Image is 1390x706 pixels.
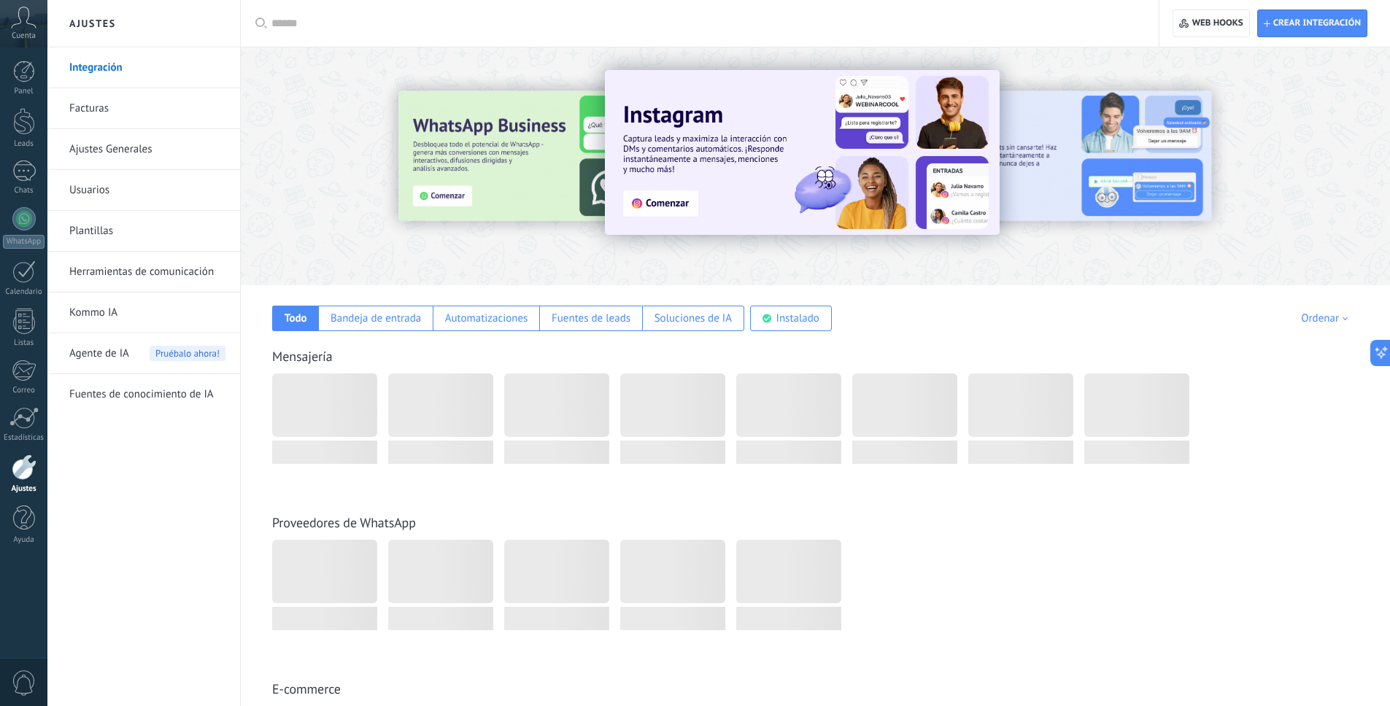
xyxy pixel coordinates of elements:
img: Slide 1 [605,70,1000,235]
div: Ayuda [3,535,45,545]
a: Kommo IA [69,292,225,333]
li: Plantillas [47,211,240,252]
div: Calendario [3,287,45,297]
li: Usuarios [47,170,240,211]
div: Listas [3,338,45,348]
a: Usuarios [69,170,225,211]
div: Ordenar [1301,311,1353,325]
a: Plantillas [69,211,225,252]
li: Ajustes Generales [47,129,240,170]
li: Facturas [47,88,240,129]
span: Agente de IA [69,333,129,374]
div: Soluciones de IA [655,311,732,325]
a: Facturas [69,88,225,129]
div: Ajustes [3,484,45,494]
div: Automatizaciones [445,311,528,325]
div: Correo [3,386,45,395]
a: Agente de IAPruébalo ahora! [69,333,225,374]
a: Proveedores de WhatsApp [272,514,416,531]
li: Agente de IA [47,333,240,374]
li: Herramientas de comunicación [47,252,240,292]
div: Todo [285,311,307,325]
span: Cuenta [12,31,36,41]
span: Web hooks [1192,18,1243,29]
img: Slide 2 [900,91,1211,221]
img: Slide 3 [398,91,709,221]
button: Crear integración [1257,9,1367,37]
div: Fuentes de leads [552,311,630,325]
a: Fuentes de conocimiento de IA [69,374,225,415]
li: Integración [47,47,240,88]
a: Integración [69,47,225,88]
li: Kommo IA [47,292,240,333]
div: Bandeja de entrada [331,311,421,325]
div: Instalado [776,311,819,325]
div: Leads [3,139,45,149]
li: Fuentes de conocimiento de IA [47,374,240,414]
div: Panel [3,87,45,96]
a: Herramientas de comunicación [69,252,225,292]
button: Web hooks [1173,9,1249,37]
div: Chats [3,186,45,195]
a: E-commerce [272,680,341,697]
div: WhatsApp [3,235,45,249]
a: Ajustes Generales [69,129,225,170]
span: Crear integración [1273,18,1361,29]
div: Estadísticas [3,433,45,443]
span: Pruébalo ahora! [150,346,225,361]
a: Mensajería [272,348,333,365]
